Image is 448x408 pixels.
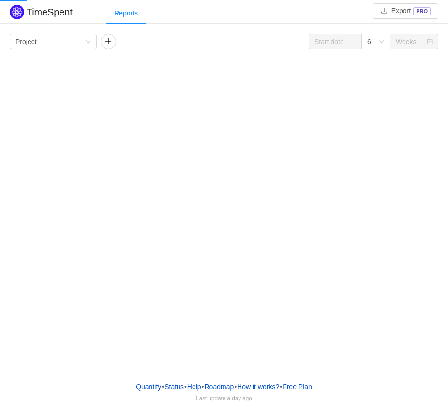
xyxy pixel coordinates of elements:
div: 6 [367,34,371,49]
button: How it works? [237,379,280,394]
input: Start date [309,34,362,49]
a: Roadmap [204,379,235,394]
div: Weeks [396,34,417,49]
a: Quantify [135,379,162,394]
span: Last update: [196,395,252,401]
span: a day ago [227,395,252,401]
h2: TimeSpent [27,7,73,17]
button: Free Plan [282,379,313,394]
img: Quantify logo [10,5,24,19]
a: Status [164,379,184,394]
button: icon: plus [101,34,116,49]
i: icon: down [379,39,385,45]
div: Reports [106,2,146,24]
i: icon: down [85,39,91,45]
a: Help [187,379,202,394]
span: • [202,383,204,391]
i: icon: calendar [427,39,433,45]
span: • [162,383,164,391]
div: Project [15,34,37,49]
button: icon: downloadExportPRO [373,3,438,19]
span: • [184,383,187,391]
span: • [280,383,282,391]
span: • [234,383,237,391]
